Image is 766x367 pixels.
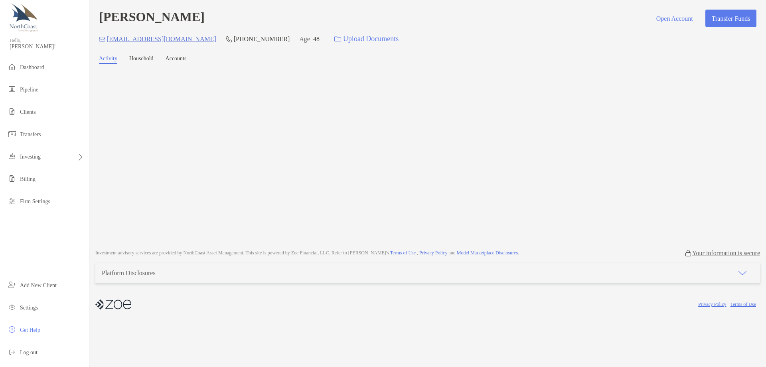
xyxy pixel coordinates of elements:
p: [PHONE_NUMBER] [234,34,290,44]
a: Model Marketplace Disclosures [457,250,518,256]
a: Accounts [166,56,187,64]
img: pipeline icon [7,84,17,94]
img: dashboard icon [7,62,17,71]
img: logout icon [7,347,17,357]
img: Zoe Logo [10,3,38,32]
span: [PERSON_NAME]! [10,44,84,50]
img: button icon [334,36,341,42]
img: transfers icon [7,129,17,139]
span: Billing [20,176,36,182]
p: Age [299,34,310,44]
a: Activity [99,56,117,64]
p: Investment advisory services are provided by NorthCoast Asset Management . This site is powered b... [95,250,519,256]
h4: [PERSON_NAME] [99,10,205,27]
a: Privacy Policy [419,250,447,256]
img: icon arrow [738,268,747,278]
span: Get Help [20,327,40,333]
img: add_new_client icon [7,280,17,290]
img: settings icon [7,302,17,312]
span: Firm Settings [20,198,50,204]
button: Open Account [650,10,699,27]
p: Your information is secure [692,249,760,257]
img: firm-settings icon [7,196,17,206]
a: Terms of Use [730,302,756,307]
p: 48 [313,34,320,44]
p: [EMAIL_ADDRESS][DOMAIN_NAME] [107,34,216,44]
a: Terms of Use [390,250,416,256]
span: Dashboard [20,64,44,70]
img: investing icon [7,151,17,161]
img: Phone Icon [226,36,232,42]
span: Log out [20,349,38,355]
span: Transfers [20,131,41,137]
span: Settings [20,305,38,311]
span: Pipeline [20,87,38,93]
span: Investing [20,154,41,160]
img: get-help icon [7,325,17,334]
img: company logo [95,296,131,313]
span: Clients [20,109,36,115]
a: Upload Documents [329,30,404,48]
img: clients icon [7,107,17,116]
span: Add New Client [20,282,57,288]
img: Email Icon [99,37,105,42]
img: billing icon [7,174,17,183]
a: Household [129,56,154,64]
a: Privacy Policy [698,302,726,307]
button: Transfer Funds [705,10,756,27]
div: Platform Disclosures [102,270,156,277]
